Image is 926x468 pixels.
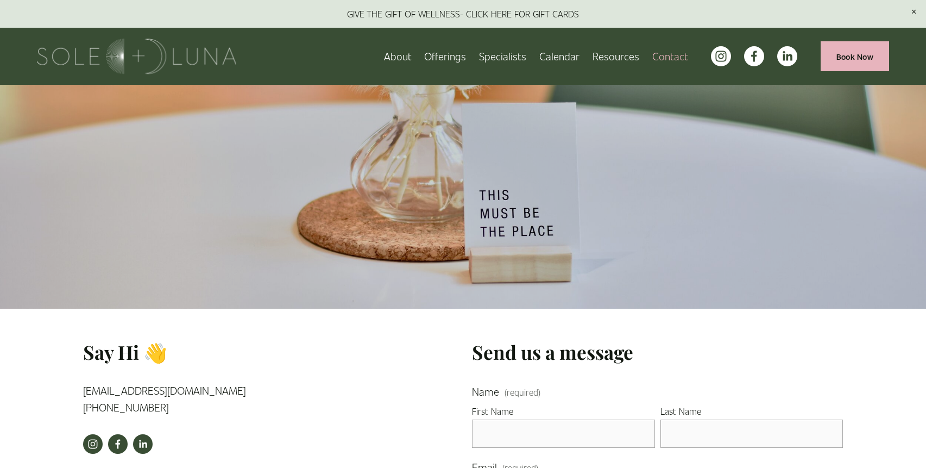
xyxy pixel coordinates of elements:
[539,47,579,66] a: Calendar
[37,39,236,74] img: Sole + Luna
[83,401,169,414] a: [PHONE_NUMBER]
[652,47,688,66] a: Contact
[83,340,324,365] h3: Say Hi 👋
[424,47,466,66] a: folder dropdown
[593,47,639,66] a: folder dropdown
[744,46,764,66] a: facebook-unauth
[83,384,246,397] a: [EMAIL_ADDRESS][DOMAIN_NAME]
[472,383,499,400] span: Name
[660,404,843,420] div: Last Name
[479,47,526,66] a: Specialists
[593,48,639,65] span: Resources
[472,340,843,365] h3: Send us a message
[108,434,128,454] a: facebook-unauth
[505,388,540,397] span: (required)
[83,434,103,454] a: instagram-unauth
[711,46,731,66] a: instagram-unauth
[821,41,889,71] a: Book Now
[472,404,655,420] div: First Name
[424,48,466,65] span: Offerings
[133,434,153,454] a: LinkedIn
[777,46,797,66] a: LinkedIn
[384,47,412,66] a: About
